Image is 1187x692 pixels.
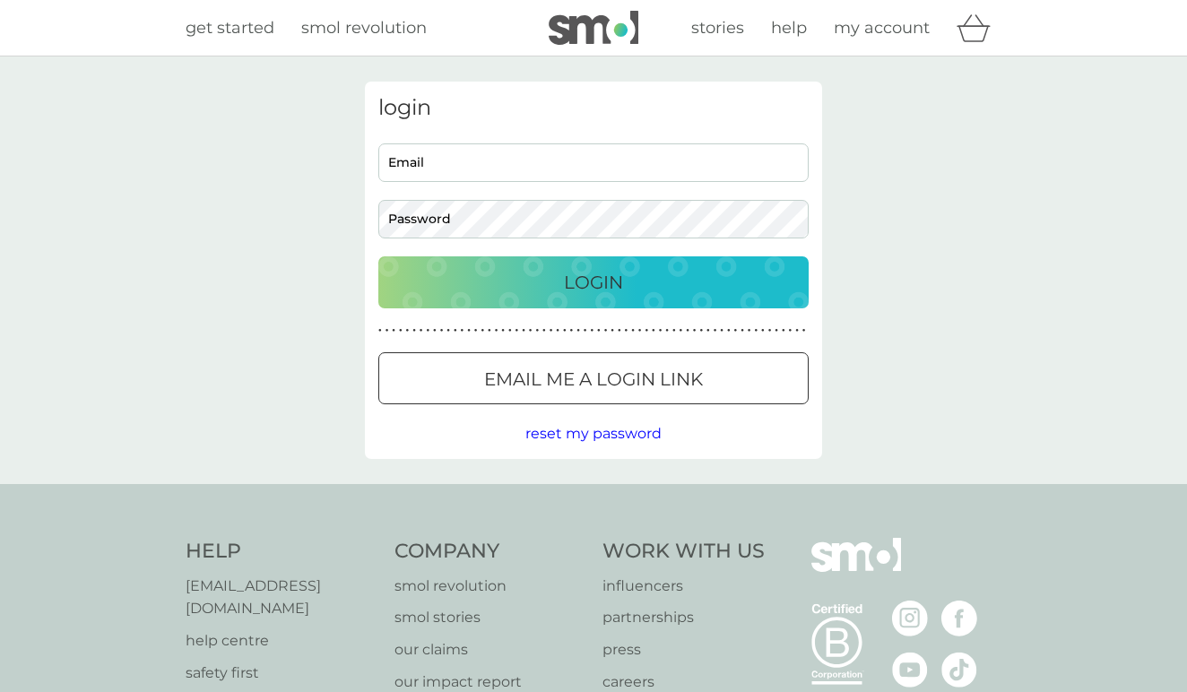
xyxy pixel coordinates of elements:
[394,575,585,598] a: smol revolution
[761,326,765,335] p: ●
[570,326,574,335] p: ●
[576,326,580,335] p: ●
[186,662,377,685] a: safety first
[754,326,758,335] p: ●
[394,606,585,629] a: smol stories
[394,538,585,566] h4: Company
[495,326,498,335] p: ●
[706,326,710,335] p: ●
[378,352,809,404] button: Email me a login link
[584,326,587,335] p: ●
[941,601,977,636] img: visit the smol Facebook page
[811,538,901,599] img: smol
[378,95,809,121] h3: login
[508,326,512,335] p: ●
[378,326,382,335] p: ●
[645,326,648,335] p: ●
[426,326,429,335] p: ●
[563,326,567,335] p: ●
[440,326,444,335] p: ●
[771,15,807,41] a: help
[602,638,765,662] a: press
[542,326,546,335] p: ●
[834,15,930,41] a: my account
[795,326,799,335] p: ●
[693,326,697,335] p: ●
[602,606,765,629] a: partnerships
[691,18,744,38] span: stories
[535,326,539,335] p: ●
[638,326,642,335] p: ●
[748,326,751,335] p: ●
[590,326,593,335] p: ●
[734,326,738,335] p: ●
[525,422,662,445] button: reset my password
[611,326,614,335] p: ●
[625,326,628,335] p: ●
[691,15,744,41] a: stories
[720,326,723,335] p: ●
[597,326,601,335] p: ●
[399,326,403,335] p: ●
[186,575,377,620] a: [EMAIL_ADDRESS][DOMAIN_NAME]
[474,326,478,335] p: ●
[771,18,807,38] span: help
[529,326,533,335] p: ●
[488,326,491,335] p: ●
[941,652,977,688] img: visit the smol Tiktok page
[892,601,928,636] img: visit the smol Instagram page
[186,15,274,41] a: get started
[680,326,683,335] p: ●
[957,10,1001,46] div: basket
[727,326,731,335] p: ●
[420,326,423,335] p: ●
[602,575,765,598] a: influencers
[406,326,410,335] p: ●
[386,326,389,335] p: ●
[467,326,471,335] p: ●
[484,365,703,394] p: Email me a login link
[433,326,437,335] p: ●
[186,538,377,566] h4: Help
[525,425,662,442] span: reset my password
[686,326,689,335] p: ●
[549,11,638,45] img: smol
[461,326,464,335] p: ●
[481,326,484,335] p: ●
[301,15,427,41] a: smol revolution
[714,326,717,335] p: ●
[516,326,519,335] p: ●
[378,256,809,308] button: Login
[522,326,525,335] p: ●
[602,538,765,566] h4: Work With Us
[768,326,772,335] p: ●
[672,326,676,335] p: ●
[659,326,663,335] p: ●
[454,326,457,335] p: ●
[412,326,416,335] p: ●
[699,326,703,335] p: ●
[186,18,274,38] span: get started
[604,326,608,335] p: ●
[775,326,778,335] p: ●
[501,326,505,335] p: ●
[834,18,930,38] span: my account
[446,326,450,335] p: ●
[618,326,621,335] p: ●
[741,326,744,335] p: ●
[564,268,623,297] p: Login
[665,326,669,335] p: ●
[186,629,377,653] p: help centre
[550,326,553,335] p: ●
[652,326,655,335] p: ●
[301,18,427,38] span: smol revolution
[892,652,928,688] img: visit the smol Youtube page
[394,638,585,662] a: our claims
